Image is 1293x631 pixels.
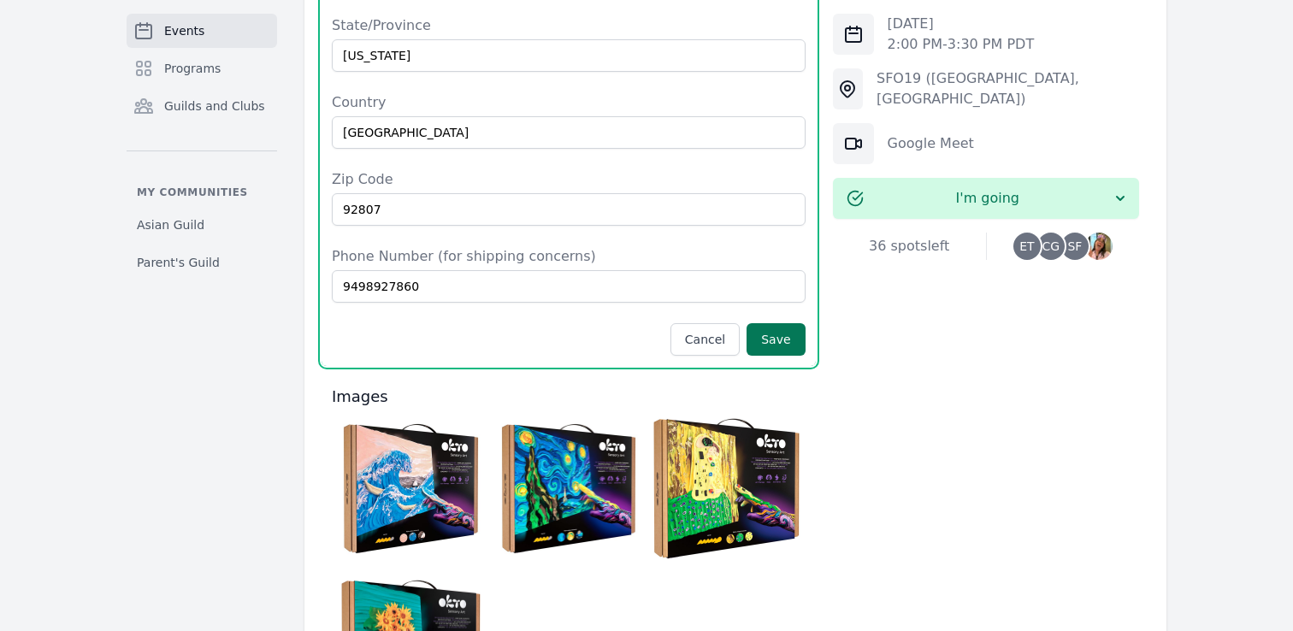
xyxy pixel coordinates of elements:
span: CG [1042,240,1060,252]
span: Asian Guild [137,216,204,233]
label: Country [332,92,806,113]
a: Parent's Guild [127,247,277,278]
a: Events [127,14,277,48]
button: Cancel [670,323,740,356]
img: gOKT10006.jpg [652,414,801,563]
span: Events [164,22,204,39]
span: Parent's Guild [137,254,220,271]
div: SFO19 ([GEOGRAPHIC_DATA], [GEOGRAPHIC_DATA]) [877,68,1139,109]
a: Guilds and Clubs [127,89,277,123]
label: Zip Code [332,169,806,190]
a: Asian Guild [127,209,277,240]
button: Save [747,323,805,356]
label: State/Province [332,15,806,36]
button: I'm going [833,178,1139,219]
p: My communities [127,186,277,199]
p: [DATE] [888,14,1035,34]
p: 2:00 PM - 3:30 PM PDT [888,34,1035,55]
a: Google Meet [888,135,974,151]
span: Guilds and Clubs [164,97,265,115]
div: 36 spots left [833,236,986,257]
h3: Images [332,386,806,407]
span: ET [1019,240,1034,252]
a: Programs [127,51,277,86]
span: Programs [164,60,221,77]
span: SF [1067,240,1082,252]
img: 81mQHuKOr2L.jpg [494,414,644,563]
label: Phone Number (for shipping concerns) [332,246,806,267]
nav: Sidebar [127,14,277,278]
img: 81sKqrW26UL.jpg [336,414,486,563]
span: I'm going [864,188,1112,209]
